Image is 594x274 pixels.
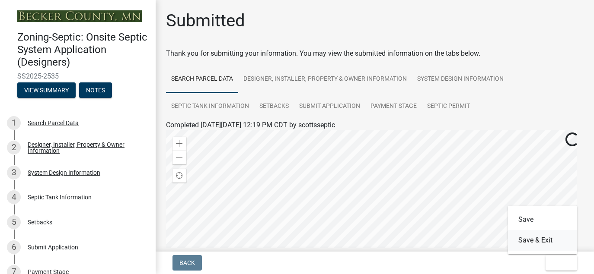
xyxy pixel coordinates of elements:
[7,166,21,180] div: 3
[166,48,584,59] div: Thank you for submitting your information. You may view the submitted information on the tabs below.
[28,244,78,250] div: Submit Application
[179,259,195,266] span: Back
[166,121,335,129] span: Completed [DATE][DATE] 12:19 PM CDT by scottsseptic
[422,93,475,120] a: Septic Permit
[7,190,21,204] div: 4
[17,31,149,68] h4: Zoning-Septic: Onsite Septic System Application (Designers)
[166,10,245,31] h1: Submitted
[28,120,79,126] div: Search Parcel Data
[172,169,186,183] div: Find my location
[508,209,577,230] button: Save
[17,82,76,98] button: View Summary
[172,255,202,271] button: Back
[17,10,142,22] img: Becker County, Minnesota
[294,93,365,120] a: Submit Application
[412,66,509,93] a: System Design Information
[17,72,138,80] span: SS2025-2535
[7,116,21,130] div: 1
[79,82,112,98] button: Notes
[166,93,254,120] a: Septic Tank Information
[28,142,142,154] div: Designer, Installer, Property & Owner Information
[238,66,412,93] a: Designer, Installer, Property & Owner Information
[508,206,577,254] div: Exit
[7,141,21,154] div: 2
[172,151,186,164] div: Zoom out
[254,93,294,120] a: Setbacks
[28,219,52,225] div: Setbacks
[17,87,76,94] wm-modal-confirm: Summary
[166,66,238,93] a: Search Parcel Data
[7,240,21,254] div: 6
[508,230,577,251] button: Save & Exit
[546,255,577,271] button: Exit
[79,87,112,94] wm-modal-confirm: Notes
[7,215,21,229] div: 5
[172,137,186,151] div: Zoom in
[365,93,422,120] a: Payment Stage
[552,259,565,266] span: Exit
[28,194,92,200] div: Septic Tank Information
[28,170,100,176] div: System Design Information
